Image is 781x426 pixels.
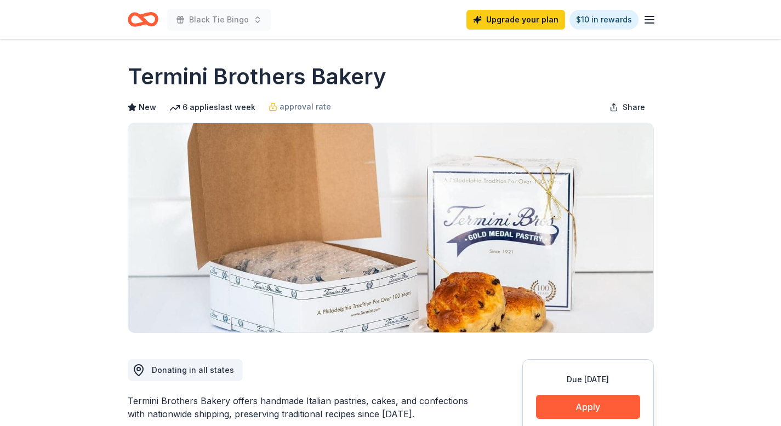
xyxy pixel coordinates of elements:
a: $10 in rewards [569,10,639,30]
h1: Termini Brothers Bakery [128,61,386,92]
a: Upgrade your plan [466,10,565,30]
div: Due [DATE] [536,373,640,386]
a: approval rate [269,100,331,113]
span: Share [623,101,645,114]
div: 6 applies last week [169,101,255,114]
img: Image for Termini Brothers Bakery [128,123,653,332]
span: Donating in all states [152,365,234,375]
button: Black Tie Bingo [167,9,271,31]
span: New [139,101,156,114]
button: Share [601,96,654,118]
div: Termini Brothers Bakery offers handmade Italian pastries, cakes, and confections with nationwide ... [128,394,470,421]
span: Black Tie Bingo [189,13,249,26]
a: Home [128,7,158,32]
span: approval rate [280,100,331,113]
button: Apply [536,395,640,419]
